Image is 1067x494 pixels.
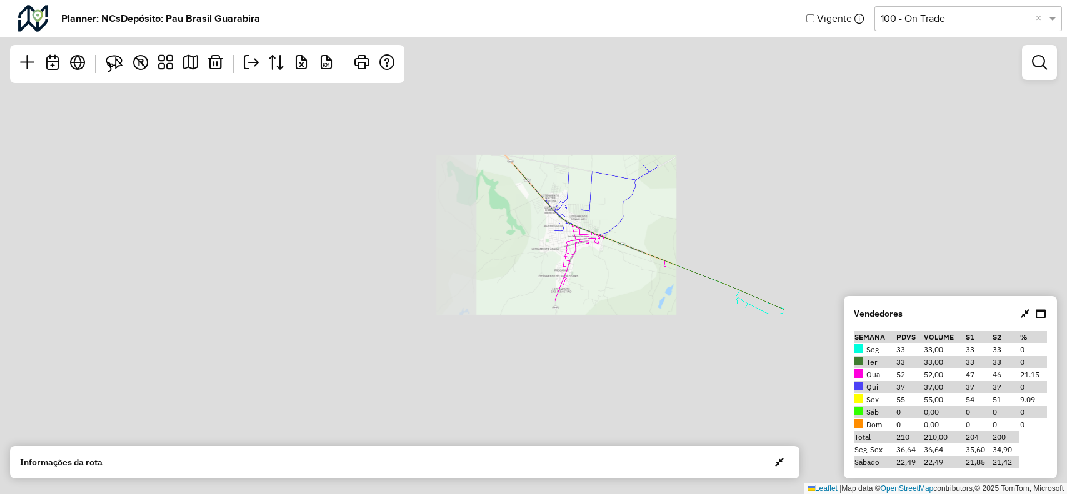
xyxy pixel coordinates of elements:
[992,431,1019,443] td: 200
[923,406,964,418] td: 0,00
[992,418,1019,431] td: 0
[854,356,896,368] td: Ter
[965,368,993,381] td: 47
[923,431,964,443] td: 210,00
[923,418,964,431] td: 0,00
[896,406,923,418] td: 0
[896,456,923,468] td: 22,49
[965,456,993,468] td: 21,85
[178,50,203,78] a: Roteirizar planner
[839,484,841,493] span: |
[1036,11,1046,26] span: Clear all
[121,11,260,26] strong: Depósito: Pau Brasil Guarabira
[133,55,148,70] em: Exibir rótulo
[992,368,1019,381] td: 46
[106,55,123,72] img: Selecionar atividades - laço
[992,406,1019,418] td: 0
[896,418,923,431] td: 0
[1019,368,1047,381] td: 21.15
[992,443,1019,456] td: 34,90
[1019,331,1047,343] th: % total clientes quinzenais
[965,393,993,406] td: 54
[923,381,964,393] td: 37,00
[965,343,993,356] td: 33
[1019,381,1047,393] td: 0
[854,443,896,456] td: Seg-Sex
[854,307,903,320] strong: Vendedores
[923,343,964,356] td: 33,00
[992,456,1019,468] td: 21,42
[289,50,314,78] a: Exportar frequência em lote
[923,443,964,456] td: 36,64
[965,406,993,418] td: 0
[203,50,228,78] a: Excluir roteiros
[896,381,923,393] td: 37
[1019,418,1047,431] td: 0
[965,443,993,456] td: 35,60
[854,14,864,24] em: As informações de visita de um planner vigente são consideradas oficiais e exportadas para outros...
[854,331,896,343] th: Semana
[992,381,1019,393] td: 37
[239,50,264,78] a: Exportar planner
[854,343,896,356] td: Seg
[854,368,896,381] td: Qua
[854,393,896,406] td: Sex
[153,50,178,78] a: Gabarito
[896,368,923,381] td: 52
[992,393,1019,406] td: 51
[854,406,896,418] td: Sáb
[1019,393,1047,406] td: 9.09
[965,418,993,431] td: 0
[965,356,993,368] td: 33
[896,443,923,456] td: 36,64
[1027,50,1052,75] a: Exibir filtros
[20,456,103,469] strong: Informações da rota
[854,418,896,431] td: Dom
[808,484,838,493] a: Leaflet
[923,393,964,406] td: 55,00
[1019,343,1047,356] td: 0
[1019,406,1047,418] td: 0
[314,50,339,78] a: Relatório de km
[965,381,993,393] td: 37
[854,381,896,393] td: Qui
[923,356,964,368] td: 33,00
[896,431,923,443] td: 210
[896,343,923,356] td: 33
[965,431,993,443] td: 204
[854,456,896,468] td: Sábado
[1019,356,1047,368] td: 0
[896,331,923,343] th: PDVs
[881,484,934,493] a: OpenStreetMap
[992,356,1019,368] td: 33
[264,50,289,78] a: Exportar dados vendas
[61,11,121,26] strong: Planner: NCs
[138,57,144,67] span: R
[40,50,65,78] a: Planner D+1 ou D-1
[923,331,964,343] th: Volume
[15,50,40,78] a: Iniciar novo planner
[992,331,1019,343] th: S2
[804,483,1067,494] div: Map data © contributors,© 2025 TomTom, Microsoft
[323,62,330,67] span: KM
[923,456,964,468] td: 22,49
[896,356,923,368] td: 33
[896,393,923,406] td: 55
[992,343,1019,356] td: 33
[806,5,1062,32] div: Vigente
[349,50,374,78] a: Imprimir rotas
[965,331,993,343] th: S1
[854,431,896,443] td: Total
[65,50,90,78] a: Visão geral - Abre nova aba
[923,368,964,381] td: 52,00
